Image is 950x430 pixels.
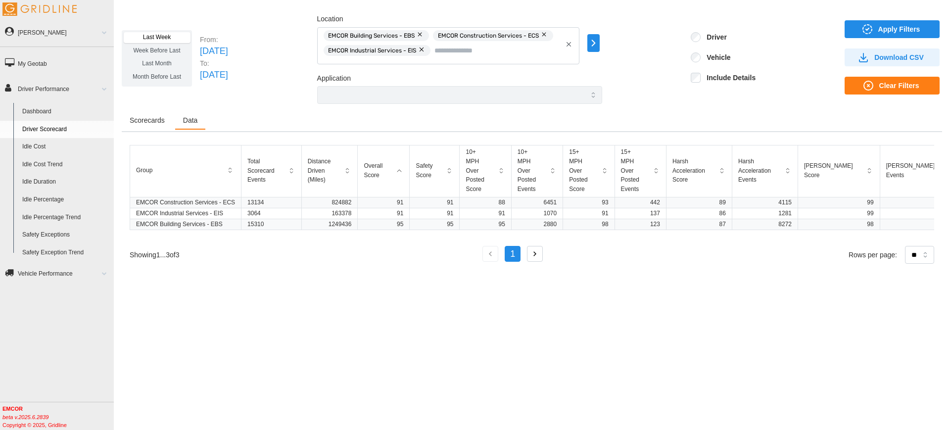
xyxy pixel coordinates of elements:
[672,198,726,207] p: 89
[849,250,897,260] p: Rows per page:
[416,198,453,207] p: 91
[804,161,874,180] button: [PERSON_NAME] Score
[364,220,403,229] p: 95
[569,198,608,207] p: 93
[200,58,228,68] p: To:
[18,138,114,156] a: Idle Cost
[518,198,557,207] p: 6451
[143,34,171,41] span: Last Week
[738,157,776,185] p: Harsh Acceleration Events
[518,220,557,229] p: 2880
[317,73,351,84] label: Application
[845,20,940,38] button: Apply Filters
[136,198,235,207] p: EMCOR Construction Services - ECS
[308,198,352,207] p: 824882
[804,161,857,180] p: [PERSON_NAME] Score
[701,52,730,62] label: Vehicle
[701,32,726,42] label: Driver
[183,117,198,124] span: Data
[18,226,114,244] a: Safety Exceptions
[18,173,114,191] a: Idle Duration
[18,191,114,209] a: Idle Percentage
[621,147,660,193] button: 15+ MPH Over Posted Events
[416,161,453,180] button: Safety Score
[505,246,521,262] button: 1
[738,198,792,207] p: 4115
[18,244,114,262] a: Safety Exception Trend
[738,209,792,218] p: 1281
[738,157,792,185] button: Harsh Acceleration Events
[328,45,416,56] span: EMCOR Industrial Services - EIS
[466,147,489,193] p: 10+ MPH Over Posted Score
[466,147,505,193] button: 10+ MPH Over Posted Score
[672,157,710,185] p: Harsh Acceleration Score
[247,220,295,229] p: 15310
[438,30,539,41] span: EMCOR Construction Services - ECS
[308,157,352,185] button: Distance Driven (Miles)
[142,60,171,67] span: Last Month
[886,161,940,180] p: [PERSON_NAME] Events
[130,250,179,260] p: Showing 1 ... 3 of 3
[569,220,608,229] p: 98
[879,77,919,94] span: Clear Filters
[569,147,592,193] p: 15+ MPH Over Posted Score
[133,73,181,80] span: Month Before Last
[364,198,403,207] p: 91
[247,157,280,185] p: Total Scorecard Events
[466,209,505,218] p: 91
[136,166,152,175] p: Group
[518,209,557,218] p: 1070
[317,14,343,25] label: Location
[738,220,792,229] p: 8272
[569,147,608,193] button: 15+ MPH Over Posted Score
[878,21,920,38] span: Apply Filters
[2,2,77,16] img: Gridline
[2,405,114,429] div: Copyright © 2025, Gridline
[308,209,352,218] p: 163378
[136,209,235,218] p: EMCOR Industrial Services - EIS
[247,157,295,185] button: Total Scorecard Events
[621,147,644,193] p: 15+ MPH Over Posted Events
[804,220,874,229] p: 98
[133,47,180,54] span: Week Before Last
[18,156,114,174] a: Idle Cost Trend
[130,117,165,124] span: Scorecards
[200,45,228,58] p: [DATE]
[18,209,114,227] a: Idle Percentage Trend
[416,161,437,180] p: Safety Score
[247,198,295,207] p: 13134
[2,406,23,412] b: EMCOR
[136,220,235,229] p: EMCOR Building Services - EBS
[364,161,403,180] button: Overall Score
[845,48,940,66] button: Download CSV
[621,198,660,207] p: 442
[466,198,505,207] p: 88
[416,220,453,229] p: 95
[701,73,756,83] label: Include Details
[364,161,387,180] p: Overall Score
[247,209,295,218] p: 3064
[136,165,235,176] button: Group
[621,220,660,229] p: 123
[874,49,924,66] span: Download CSV
[804,209,874,218] p: 99
[18,121,114,139] a: Driver Scorecard
[328,30,415,41] span: EMCOR Building Services - EBS
[621,209,660,218] p: 137
[2,414,48,420] i: beta v.2025.6.2839
[18,103,114,121] a: Dashboard
[804,198,874,207] p: 99
[364,209,403,218] p: 91
[308,157,336,185] p: Distance Driven (Miles)
[466,220,505,229] p: 95
[518,147,541,193] p: 10+ MPH Over Posted Events
[569,209,608,218] p: 91
[672,209,726,218] p: 86
[845,77,940,95] button: Clear Filters
[416,209,453,218] p: 91
[672,220,726,229] p: 87
[200,35,228,45] p: From:
[200,68,228,82] p: [DATE]
[518,147,557,193] button: 10+ MPH Over Posted Events
[672,157,726,185] button: Harsh Acceleration Score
